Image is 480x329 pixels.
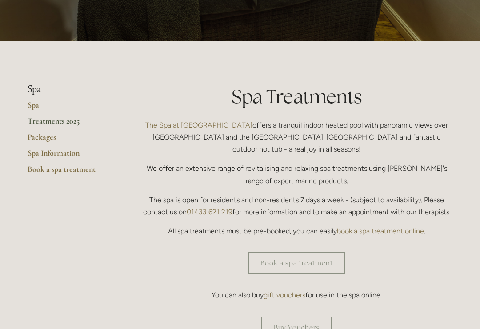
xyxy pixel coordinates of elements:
a: Spa [28,100,112,116]
p: All spa treatments must be pre-booked, you can easily . [141,225,452,237]
a: The Spa at [GEOGRAPHIC_DATA] [145,121,252,129]
a: book a spa treatment online [337,227,424,235]
p: We offer an extensive range of revitalising and relaxing spa treatments using [PERSON_NAME]'s ran... [141,162,452,186]
a: Book a spa treatment [28,164,112,180]
p: You can also buy for use in the spa online. [141,289,452,301]
a: Spa Information [28,148,112,164]
p: The spa is open for residents and non-residents 7 days a week - (subject to availability). Please... [141,194,452,218]
a: Packages [28,132,112,148]
li: Spa [28,84,112,95]
a: 01433 621 219 [187,208,232,216]
p: offers a tranquil indoor heated pool with panoramic views over [GEOGRAPHIC_DATA] and the [GEOGRAP... [141,119,452,156]
a: Book a spa treatment [248,252,345,274]
a: Treatments 2025 [28,116,112,132]
h1: Spa Treatments [141,84,452,110]
a: gift vouchers [264,291,305,299]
